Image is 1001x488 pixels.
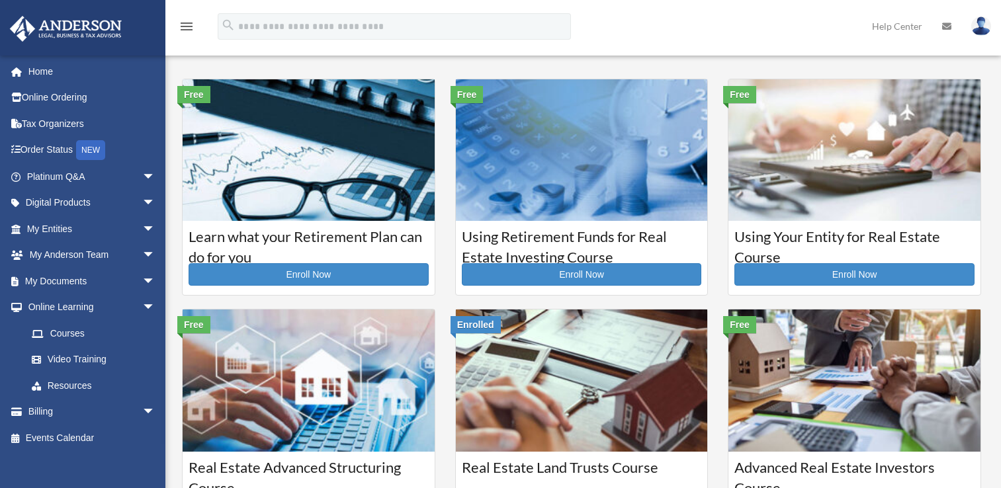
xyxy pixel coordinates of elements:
[734,263,975,286] a: Enroll Now
[462,263,702,286] a: Enroll Now
[462,227,702,260] h3: Using Retirement Funds for Real Estate Investing Course
[142,242,169,269] span: arrow_drop_down
[9,268,175,294] a: My Documentsarrow_drop_down
[9,294,175,321] a: Online Learningarrow_drop_down
[723,316,756,333] div: Free
[19,372,175,399] a: Resources
[9,85,175,111] a: Online Ordering
[19,346,175,373] a: Video Training
[142,294,169,321] span: arrow_drop_down
[177,316,210,333] div: Free
[179,19,195,34] i: menu
[142,268,169,295] span: arrow_drop_down
[9,110,175,137] a: Tax Organizers
[451,86,484,103] div: Free
[9,216,175,242] a: My Entitiesarrow_drop_down
[142,399,169,426] span: arrow_drop_down
[9,190,175,216] a: Digital Productsarrow_drop_down
[9,163,175,190] a: Platinum Q&Aarrow_drop_down
[9,58,175,85] a: Home
[9,137,175,164] a: Order StatusNEW
[971,17,991,36] img: User Pic
[189,227,429,260] h3: Learn what your Retirement Plan can do for you
[189,263,429,286] a: Enroll Now
[734,227,975,260] h3: Using Your Entity for Real Estate Course
[9,399,175,425] a: Billingarrow_drop_down
[177,86,210,103] div: Free
[179,23,195,34] a: menu
[221,18,236,32] i: search
[9,425,175,451] a: Events Calendar
[142,190,169,217] span: arrow_drop_down
[451,316,501,333] div: Enrolled
[76,140,105,160] div: NEW
[9,242,175,268] a: My Anderson Teamarrow_drop_down
[19,320,169,346] a: Courses
[142,216,169,243] span: arrow_drop_down
[6,16,126,42] img: Anderson Advisors Platinum Portal
[723,86,756,103] div: Free
[142,163,169,190] span: arrow_drop_down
